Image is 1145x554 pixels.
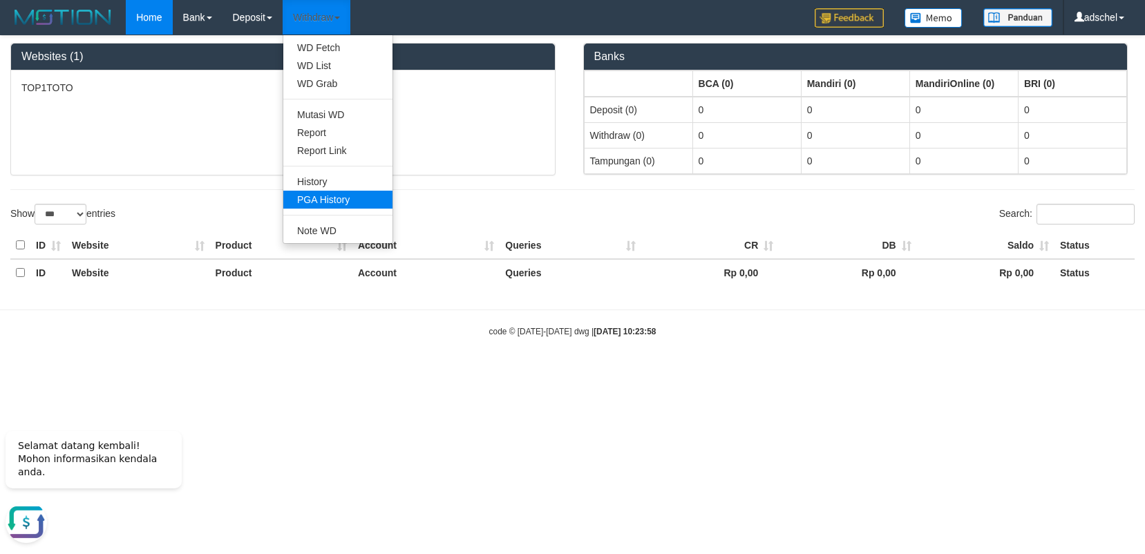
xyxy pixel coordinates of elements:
small: code © [DATE]-[DATE] dwg | [489,327,656,336]
td: Withdraw (0) [584,122,692,148]
img: MOTION_logo.png [10,7,115,28]
img: Button%20Memo.svg [905,8,963,28]
td: 0 [801,97,909,123]
th: Group: activate to sort column ascending [692,70,801,97]
td: 0 [909,97,1018,123]
a: WD List [283,57,392,75]
p: TOP1TOTO [21,81,545,95]
th: Account [352,259,500,286]
th: Website [66,259,210,286]
select: Showentries [35,204,86,225]
th: Rp 0,00 [779,259,916,286]
th: CR [641,232,779,259]
th: Website [66,232,210,259]
td: Deposit (0) [584,97,692,123]
th: Queries [500,259,641,286]
a: Report [283,124,392,142]
th: Queries [500,232,641,259]
td: 0 [1018,97,1126,123]
th: Group: activate to sort column ascending [909,70,1018,97]
strong: [DATE] 10:23:58 [594,327,656,336]
th: Group: activate to sort column ascending [1018,70,1126,97]
th: Status [1054,259,1135,286]
h3: Banks [594,50,1117,63]
th: Product [210,232,352,259]
label: Search: [999,204,1135,225]
a: History [283,173,392,191]
button: Open LiveChat chat widget [6,83,47,124]
th: Product [210,259,352,286]
td: 0 [801,122,909,148]
a: WD Fetch [283,39,392,57]
a: Report Link [283,142,392,160]
input: Search: [1037,204,1135,225]
td: 0 [909,122,1018,148]
th: DB [779,232,916,259]
a: PGA History [283,191,392,209]
td: 0 [692,148,801,173]
td: 0 [692,97,801,123]
th: Saldo [917,232,1054,259]
td: 0 [909,148,1018,173]
td: Tampungan (0) [584,148,692,173]
th: Rp 0,00 [917,259,1054,286]
th: Account [352,232,500,259]
th: Group: activate to sort column ascending [584,70,692,97]
a: Note WD [283,222,392,240]
td: 0 [1018,148,1126,173]
th: Group: activate to sort column ascending [801,70,909,97]
a: WD Grab [283,75,392,93]
th: Rp 0,00 [641,259,779,286]
td: 0 [692,122,801,148]
a: Mutasi WD [283,106,392,124]
th: Status [1054,232,1135,259]
td: 0 [801,148,909,173]
th: ID [30,232,66,259]
th: ID [30,259,66,286]
td: 0 [1018,122,1126,148]
label: Show entries [10,204,115,225]
img: Feedback.jpg [815,8,884,28]
span: Selamat datang kembali! Mohon informasikan kendala anda. [18,21,157,59]
h3: Websites (1) [21,50,545,63]
img: panduan.png [983,8,1052,27]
